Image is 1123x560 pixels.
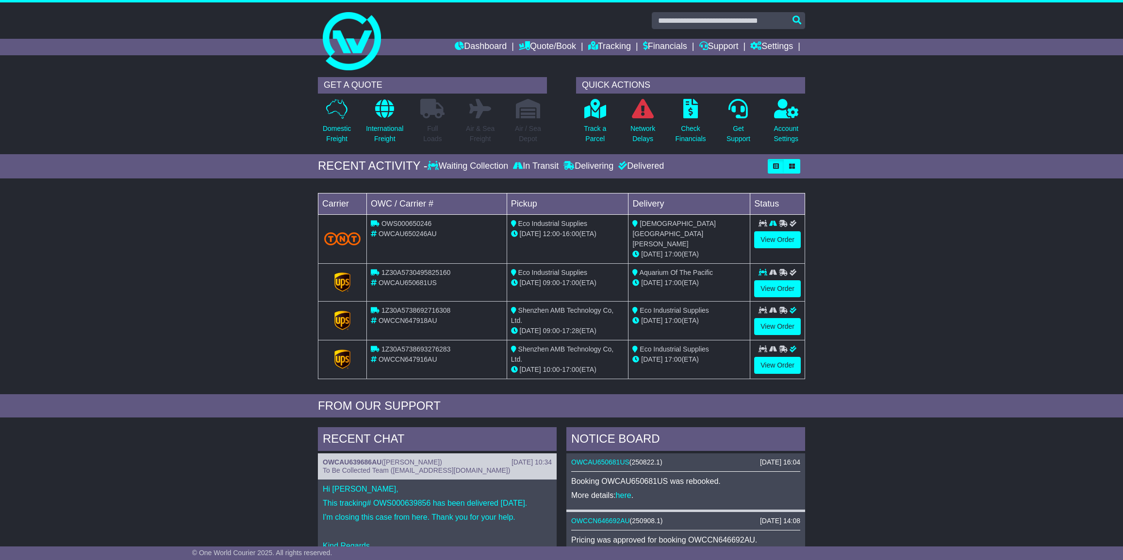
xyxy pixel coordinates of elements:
div: ( ) [571,517,800,525]
a: View Order [754,318,801,335]
a: DomesticFreight [322,98,351,149]
span: 1Z30A5738693276283 [381,345,450,353]
span: OWCAU650246AU [379,230,437,238]
div: - (ETA) [511,326,625,336]
a: InternationalFreight [365,98,404,149]
span: [DATE] [520,230,541,238]
div: (ETA) [632,316,746,326]
a: Financials [643,39,687,55]
span: Eco Industrial Supplies [640,345,709,353]
p: Air & Sea Freight [466,124,495,144]
img: TNT_Domestic.png [324,232,361,245]
span: [DEMOGRAPHIC_DATA][GEOGRAPHIC_DATA][PERSON_NAME] [632,220,716,248]
span: 17:00 [562,279,579,287]
div: NOTICE BOARD [566,427,805,453]
a: Track aParcel [583,98,607,149]
p: International Freight [366,124,403,144]
a: GetSupport [726,98,751,149]
span: [DATE] [520,279,541,287]
a: View Order [754,280,801,297]
p: Full Loads [420,124,445,144]
a: here [616,491,631,499]
a: Support [699,39,739,55]
td: Delivery [628,193,750,214]
span: 09:00 [543,279,560,287]
div: GET A QUOTE [318,77,547,94]
a: Quote/Book [519,39,576,55]
a: AccountSettings [774,98,799,149]
span: 17:00 [664,250,681,258]
span: [PERSON_NAME] [384,458,440,466]
div: RECENT CHAT [318,427,557,453]
span: To Be Collected Team ([EMAIL_ADDRESS][DOMAIN_NAME]) [323,466,510,474]
p: Hi [PERSON_NAME], [323,484,552,494]
span: 16:00 [562,230,579,238]
img: GetCarrierServiceLogo [334,350,351,369]
span: OWCCN647918AU [379,317,437,324]
a: View Order [754,357,801,374]
span: [DATE] [641,317,662,324]
span: © One World Courier 2025. All rights reserved. [192,549,332,557]
span: Eco Industrial Supplies [518,269,587,276]
span: [DATE] [641,250,662,258]
img: GetCarrierServiceLogo [334,272,351,292]
td: Pickup [507,193,628,214]
div: ( ) [323,458,552,466]
p: Domestic Freight [323,124,351,144]
td: Status [750,193,805,214]
span: 17:28 [562,327,579,335]
a: Dashboard [455,39,507,55]
div: Delivered [616,161,664,172]
span: Aquarium Of The Pacific [640,269,713,276]
div: ( ) [571,458,800,466]
div: - (ETA) [511,365,625,375]
span: OWCCN647916AU [379,355,437,363]
span: [DATE] [520,327,541,335]
span: OWCAU650681US [379,279,437,287]
td: OWC / Carrier # [367,193,507,214]
div: FROM OUR SUPPORT [318,399,805,413]
div: In Transit [511,161,561,172]
p: More details: . [571,491,800,500]
a: OWCAU639686AU [323,458,381,466]
span: [DATE] [520,366,541,373]
div: [DATE] 16:04 [760,458,800,466]
span: 1Z30A5730495825160 [381,269,450,276]
span: Shenzhen AMB Technology Co, Ltd. [511,306,614,324]
div: (ETA) [632,354,746,365]
span: 10:00 [543,366,560,373]
div: Waiting Collection [428,161,511,172]
span: [DATE] [641,355,662,363]
div: QUICK ACTIONS [576,77,805,94]
div: - (ETA) [511,278,625,288]
span: Eco Industrial Supplies [640,306,709,314]
img: GetCarrierServiceLogo [334,311,351,330]
div: Delivering [561,161,616,172]
a: OWCCN646692AU [571,517,630,525]
p: This tracking# OWS000639856 has been delivered [DATE]. [323,498,552,508]
p: Network Delays [630,124,655,144]
p: Booking OWCAU650681US was rebooked. [571,477,800,486]
a: CheckFinancials [675,98,707,149]
span: 17:00 [664,355,681,363]
div: (ETA) [632,249,746,259]
span: 17:00 [664,279,681,287]
a: Tracking [588,39,631,55]
a: Settings [750,39,793,55]
div: (ETA) [632,278,746,288]
span: 250822.1 [632,458,660,466]
p: Air / Sea Depot [515,124,541,144]
a: NetworkDelays [630,98,656,149]
a: OWCAU650681US [571,458,629,466]
p: I'm closing this case from here. Thank you for your help. [323,512,552,522]
div: [DATE] 14:08 [760,517,800,525]
p: Account Settings [774,124,799,144]
span: OWS000650246 [381,220,432,227]
p: Track a Parcel [584,124,606,144]
span: 17:00 [664,317,681,324]
span: 1Z30A5738692716308 [381,306,450,314]
span: Shenzhen AMB Technology Co, Ltd. [511,345,614,363]
span: [DATE] [641,279,662,287]
span: 12:00 [543,230,560,238]
span: 09:00 [543,327,560,335]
